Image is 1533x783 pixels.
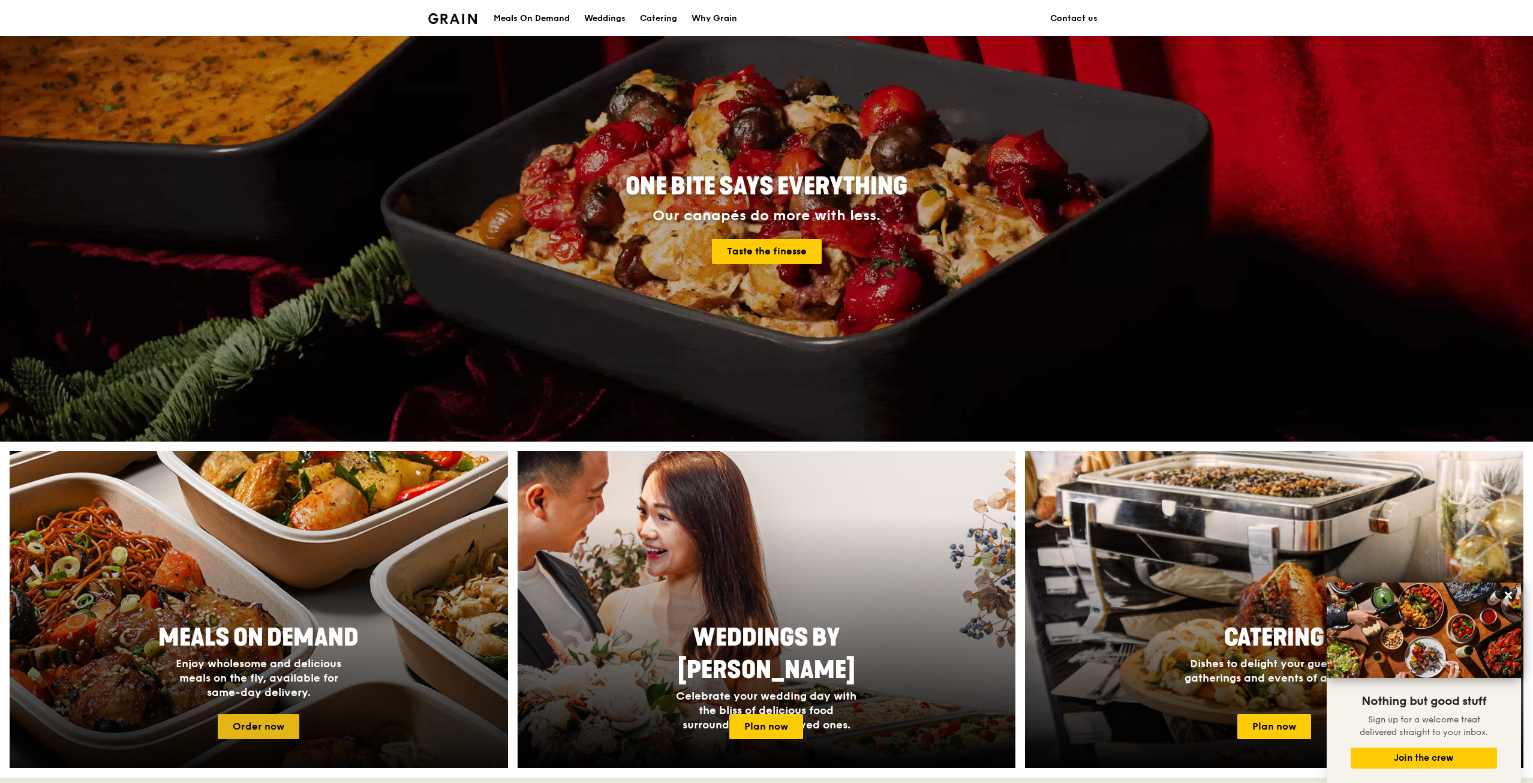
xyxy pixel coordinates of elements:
[640,1,677,37] div: Catering
[1025,451,1523,768] a: CateringDishes to delight your guests, at gatherings and events of all sizes.Plan now
[1185,657,1364,685] span: Dishes to delight your guests, at gatherings and events of all sizes.
[626,172,907,201] span: ONE BITE SAYS EVERYTHING
[158,623,359,652] span: Meals On Demand
[518,451,1016,768] a: Weddings by [PERSON_NAME]Celebrate your wedding day with the bliss of delicious food surrounded b...
[518,451,1016,768] img: weddings-card.4f3003b8.jpg
[1043,1,1105,37] a: Contact us
[1025,451,1523,768] img: catering-card.e1cfaf3e.jpg
[10,451,508,768] a: Meals On DemandEnjoy wholesome and delicious meals on the fly, available for same-day delivery.Or...
[218,714,299,739] a: Order now
[1224,623,1324,652] span: Catering
[577,1,633,37] a: Weddings
[1327,583,1521,678] img: DSC07876-Edit02-Large.jpeg
[712,239,822,264] a: Taste the finesse
[551,208,982,224] div: Our canapés do more with less.
[1351,748,1497,769] button: Join the crew
[428,13,477,24] img: Grain
[729,714,803,739] a: Plan now
[678,623,855,685] span: Weddings by [PERSON_NAME]
[633,1,684,37] a: Catering
[692,1,737,37] div: Why Grain
[1237,714,1311,739] a: Plan now
[584,1,626,37] div: Weddings
[176,657,341,699] span: Enjoy wholesome and delicious meals on the fly, available for same-day delivery.
[684,1,744,37] a: Why Grain
[1361,694,1486,709] span: Nothing but good stuff
[1360,715,1488,737] span: Sign up for a welcome treat delivered straight to your inbox.
[1499,586,1518,605] button: Close
[676,689,856,731] span: Celebrate your wedding day with the bliss of delicious food surrounded by your loved ones.
[494,1,570,37] div: Meals On Demand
